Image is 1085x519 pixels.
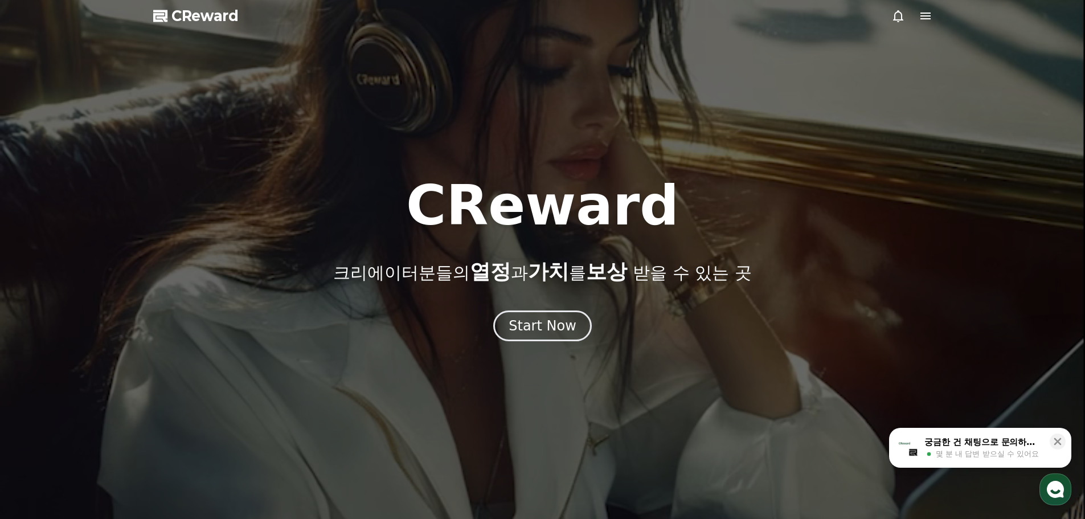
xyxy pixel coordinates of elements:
span: CReward [171,7,239,25]
button: Start Now [493,310,592,341]
span: 가치 [528,260,569,283]
p: 크리에이터분들의 과 를 받을 수 있는 곳 [333,260,751,283]
h1: CReward [406,178,679,233]
a: Start Now [493,322,592,333]
div: Start Now [509,317,576,335]
a: CReward [153,7,239,25]
span: 보상 [586,260,627,283]
span: 열정 [470,260,511,283]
